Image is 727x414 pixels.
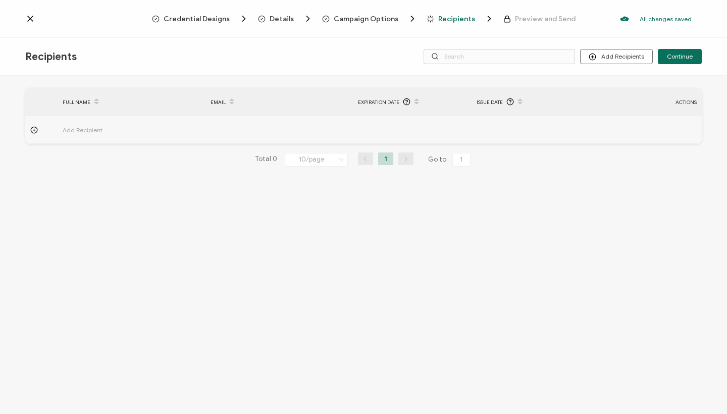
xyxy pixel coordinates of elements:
div: EMAIL [205,93,353,111]
span: Total 0 [255,152,277,167]
span: Details [258,14,313,24]
div: ACTIONS [606,96,702,108]
div: Breadcrumb [152,14,576,24]
input: Select [285,153,348,167]
p: All changes saved [640,15,692,23]
button: Continue [658,49,702,64]
div: FULL NAME [58,93,205,111]
span: Credential Designs [164,15,230,23]
span: Details [270,15,294,23]
input: Search [424,49,575,64]
iframe: Chat Widget [677,366,727,414]
span: Expiration Date [358,96,399,108]
button: Add Recipients [580,49,653,64]
span: Recipients [438,15,475,23]
span: Credential Designs [152,14,249,24]
span: Recipients [427,14,494,24]
span: Go to [428,152,473,167]
li: 1 [378,152,393,165]
span: Campaign Options [322,14,418,24]
span: Continue [667,54,693,60]
span: Campaign Options [334,15,398,23]
span: Issue Date [477,96,503,108]
span: Recipients [25,50,77,63]
span: Preview and Send [515,15,576,23]
span: Preview and Send [503,15,576,23]
span: Add Recipient [63,124,159,136]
